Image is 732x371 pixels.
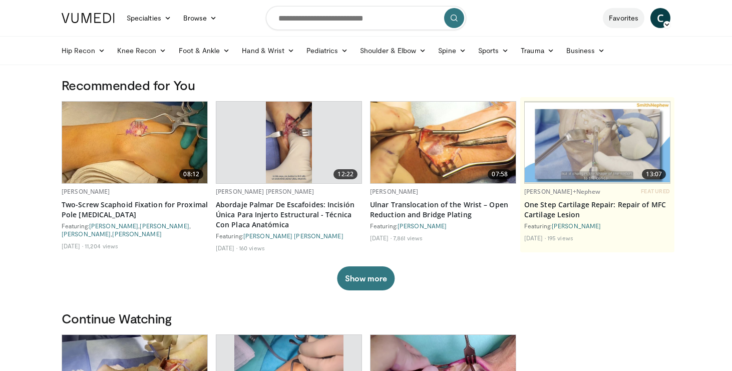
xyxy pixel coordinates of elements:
[179,169,203,179] span: 08:12
[552,222,601,229] a: [PERSON_NAME]
[62,102,207,183] img: eb29c33d-bf21-42d0-9ba2-6d928d73dfbd.620x360_q85_upscale.jpg
[243,232,343,239] a: [PERSON_NAME] [PERSON_NAME]
[472,41,515,61] a: Sports
[111,41,173,61] a: Knee Recon
[525,102,670,183] a: 13:07
[62,187,110,196] a: [PERSON_NAME]
[56,41,111,61] a: Hip Recon
[62,242,83,250] li: [DATE]
[337,266,395,290] button: Show more
[216,102,361,183] a: 12:22
[432,41,472,61] a: Spine
[398,222,447,229] a: [PERSON_NAME]
[216,200,362,230] a: Abordaje Palmar De Escafoides: Incisión Única Para Injerto Estructural - Técnica Con Placa Anatómica
[121,8,177,28] a: Specialties
[354,41,432,61] a: Shoulder & Elbow
[62,200,208,220] a: Two-Screw Scaphoid Fixation for Proximal Pole [MEDICAL_DATA]
[641,188,670,195] span: FEATURED
[370,234,392,242] li: [DATE]
[603,8,644,28] a: Favorites
[515,41,560,61] a: Trauma
[239,244,265,252] li: 160 views
[370,200,516,220] a: Ulnar Translocation of the Wrist – Open Reduction and Bridge Plating
[370,187,419,196] a: [PERSON_NAME]
[216,244,237,252] li: [DATE]
[488,169,512,179] span: 07:58
[560,41,611,61] a: Business
[62,310,670,326] h3: Continue Watching
[266,6,466,30] input: Search topics, interventions
[62,77,670,93] h3: Recommended for You
[173,41,236,61] a: Foot & Ankle
[371,102,516,183] a: 07:58
[62,13,115,23] img: VuMedi Logo
[216,232,362,240] div: Featuring:
[524,187,600,196] a: [PERSON_NAME]+Nephew
[140,222,189,229] a: [PERSON_NAME]
[266,102,312,183] img: 4243dd78-41f8-479f-aea7-f14fc657eb0e.620x360_q85_upscale.jpg
[85,242,118,250] li: 11,204 views
[370,222,516,230] div: Featuring:
[216,187,314,196] a: [PERSON_NAME] [PERSON_NAME]
[524,222,670,230] div: Featuring:
[300,41,354,61] a: Pediatrics
[62,102,207,183] a: 08:12
[650,8,670,28] a: C
[642,169,666,179] span: 13:07
[89,222,138,229] a: [PERSON_NAME]
[62,230,111,237] a: [PERSON_NAME]
[177,8,223,28] a: Browse
[524,234,546,242] li: [DATE]
[525,103,670,183] img: 304fd00c-f6f9-4ade-ab23-6f82ed6288c9.620x360_q85_upscale.jpg
[236,41,300,61] a: Hand & Wrist
[393,234,423,242] li: 7,861 views
[333,169,357,179] span: 12:22
[547,234,573,242] li: 195 views
[62,222,208,238] div: Featuring: , , ,
[524,200,670,220] a: One Step Cartilage Repair: Repair of MFC Cartilage Lesion
[371,102,516,183] img: 80c898ec-831a-42b7-be05-3ed5b3dfa407.620x360_q85_upscale.jpg
[112,230,161,237] a: [PERSON_NAME]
